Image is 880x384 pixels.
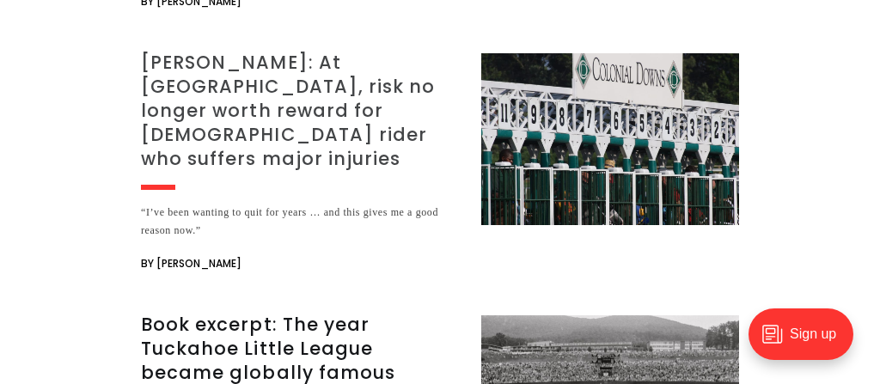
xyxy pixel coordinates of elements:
h3: [PERSON_NAME]: At [GEOGRAPHIC_DATA], risk no longer worth reward for [DEMOGRAPHIC_DATA] rider who... [141,51,461,171]
div: “I’ve been wanting to quit for years … and this gives me a good reason now.” [141,204,461,240]
iframe: portal-trigger [734,300,880,384]
a: [PERSON_NAME]: At [GEOGRAPHIC_DATA], risk no longer worth reward for [DEMOGRAPHIC_DATA] rider who... [141,53,739,274]
span: By [PERSON_NAME] [141,253,241,274]
img: Jerry Lindquist: At Colonial Downs, risk no longer worth reward for 31-year-old rider who suffers... [481,53,739,225]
